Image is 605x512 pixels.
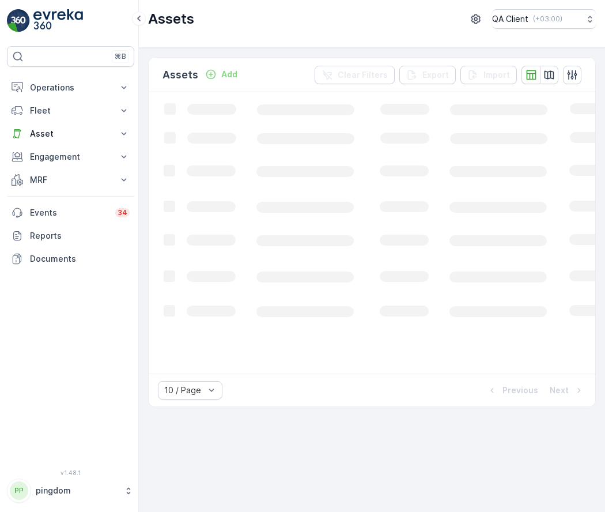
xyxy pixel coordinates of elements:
[118,208,127,217] p: 34
[338,69,388,81] p: Clear Filters
[10,481,28,500] div: PP
[502,385,538,396] p: Previous
[7,201,134,224] a: Events34
[550,385,569,396] p: Next
[30,207,108,219] p: Events
[30,230,130,242] p: Reports
[7,76,134,99] button: Operations
[483,69,510,81] p: Import
[201,67,242,81] button: Add
[533,14,562,24] p: ( +03:00 )
[492,9,596,29] button: QA Client(+03:00)
[221,69,237,80] p: Add
[485,383,539,397] button: Previous
[549,383,586,397] button: Next
[30,151,111,163] p: Engagement
[7,479,134,503] button: PPpingdom
[30,253,130,265] p: Documents
[148,10,194,28] p: Assets
[460,66,517,84] button: Import
[492,13,528,25] p: QA Client
[30,174,111,186] p: MRF
[30,105,111,116] p: Fleet
[30,82,111,93] p: Operations
[33,9,83,32] img: logo_light-DOdMpM7g.png
[7,122,134,145] button: Asset
[7,469,134,476] span: v 1.48.1
[115,52,126,61] p: ⌘B
[7,145,134,168] button: Engagement
[30,128,111,140] p: Asset
[7,99,134,122] button: Fleet
[7,9,30,32] img: logo
[7,224,134,247] a: Reports
[7,168,134,191] button: MRF
[399,66,456,84] button: Export
[36,485,118,496] p: pingdom
[162,67,198,83] p: Assets
[422,69,449,81] p: Export
[315,66,395,84] button: Clear Filters
[7,247,134,270] a: Documents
